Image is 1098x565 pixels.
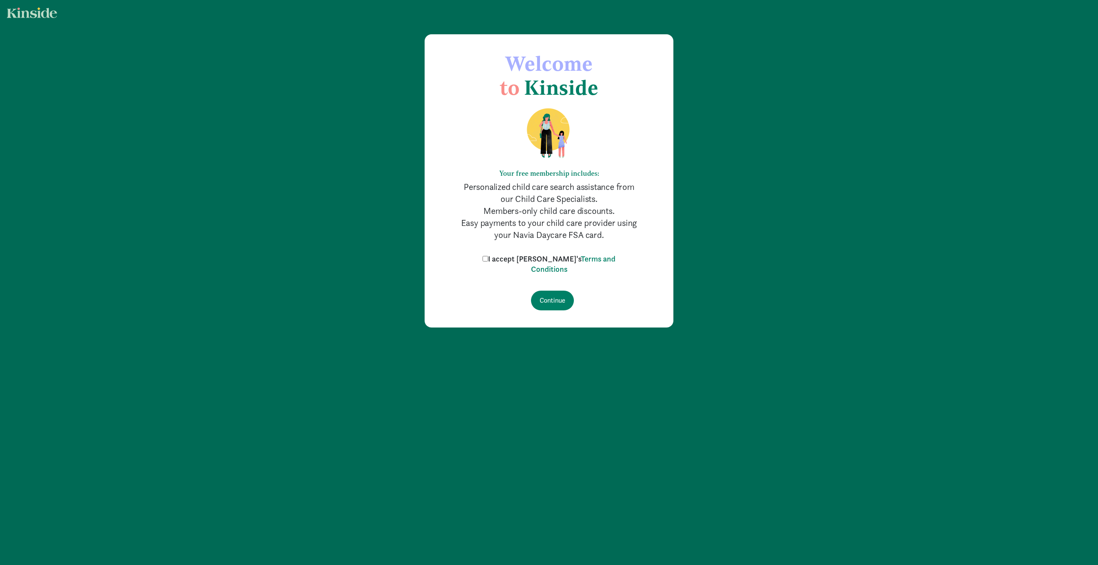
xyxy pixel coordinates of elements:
span: to [500,75,519,100]
p: Easy payments to your child care provider using your Navia Daycare FSA card. [459,217,639,241]
label: I accept [PERSON_NAME]'s [480,254,618,274]
input: Continue [531,291,574,310]
img: light.svg [7,7,57,18]
a: Terms and Conditions [531,254,616,274]
span: Kinside [524,75,598,100]
img: illustration-mom-daughter.png [516,108,582,159]
h6: Your free membership includes: [459,169,639,177]
input: I accept [PERSON_NAME]'sTerms and Conditions [483,256,488,261]
p: Personalized child care search assistance from our Child Care Specialists. [459,181,639,205]
span: Welcome [505,51,593,76]
p: Members-only child care discounts. [459,205,639,217]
